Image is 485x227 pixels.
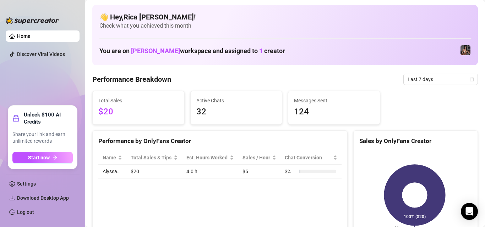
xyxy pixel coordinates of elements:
[285,154,331,161] span: Chat Conversion
[196,97,277,104] span: Active Chats
[470,77,474,81] span: calendar
[12,152,73,163] button: Start nowarrow-right
[126,165,182,178] td: $20
[6,17,59,24] img: logo-BBDzfeDw.svg
[98,97,179,104] span: Total Sales
[294,105,374,119] span: 124
[98,105,179,119] span: $20
[182,165,238,178] td: 4.0 h
[17,33,31,39] a: Home
[408,74,474,85] span: Last 7 days
[186,154,228,161] div: Est. Hours Worked
[131,154,172,161] span: Total Sales & Tips
[294,97,374,104] span: Messages Sent
[285,168,296,175] span: 3 %
[98,165,126,178] td: Alyssa…
[24,111,73,125] strong: Unlock $100 AI Credits
[99,12,471,22] h4: 👋 Hey, Rica [PERSON_NAME] !
[131,47,180,55] span: [PERSON_NAME]
[17,51,65,57] a: Discover Viral Videos
[238,165,281,178] td: $5
[99,47,285,55] h1: You are on workspace and assigned to creator
[461,203,478,220] div: Open Intercom Messenger
[238,151,281,165] th: Sales / Hour
[28,155,50,160] span: Start now
[17,209,34,215] a: Log out
[126,151,182,165] th: Total Sales & Tips
[12,131,73,145] span: Share your link and earn unlimited rewards
[196,105,277,119] span: 32
[12,115,20,122] span: gift
[99,22,471,30] span: Check what you achieved this month
[280,151,341,165] th: Chat Conversion
[461,45,470,55] img: Alyssa
[9,195,15,201] span: download
[243,154,271,161] span: Sales / Hour
[103,154,116,161] span: Name
[17,195,69,201] span: Download Desktop App
[259,47,263,55] span: 1
[359,136,472,146] div: Sales by OnlyFans Creator
[53,155,58,160] span: arrow-right
[98,151,126,165] th: Name
[98,136,342,146] div: Performance by OnlyFans Creator
[92,74,171,84] h4: Performance Breakdown
[17,181,36,187] a: Settings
